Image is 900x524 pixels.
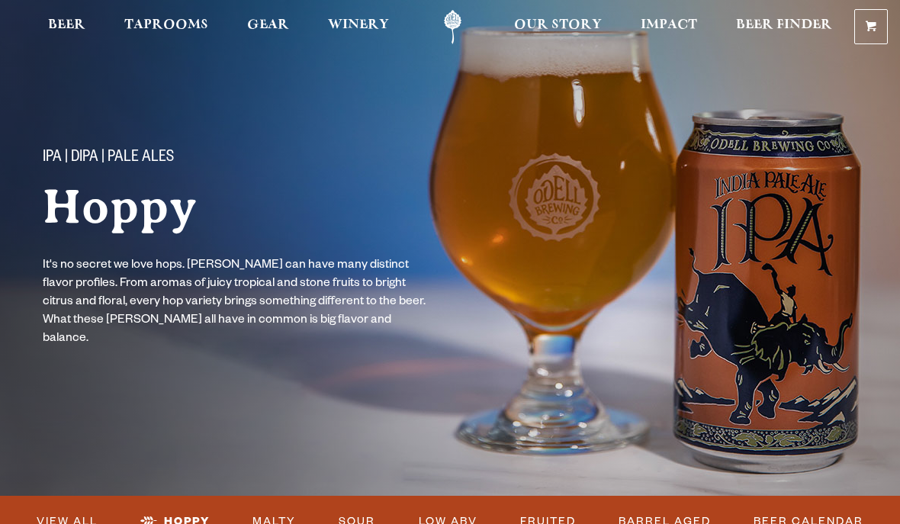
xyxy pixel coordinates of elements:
[726,10,842,44] a: Beer Finder
[641,19,697,31] span: Impact
[318,10,399,44] a: Winery
[124,19,208,31] span: Taprooms
[514,19,602,31] span: Our Story
[504,10,612,44] a: Our Story
[43,257,433,349] p: It's no secret we love hops. [PERSON_NAME] can have many distinct flavor profiles. From aromas of...
[328,19,389,31] span: Winery
[424,10,481,44] a: Odell Home
[631,10,707,44] a: Impact
[114,10,218,44] a: Taprooms
[43,181,519,233] h1: Hoppy
[48,19,85,31] span: Beer
[38,10,95,44] a: Beer
[736,19,832,31] span: Beer Finder
[237,10,299,44] a: Gear
[247,19,289,31] span: Gear
[43,149,174,169] span: IPA | DIPA | Pale Ales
